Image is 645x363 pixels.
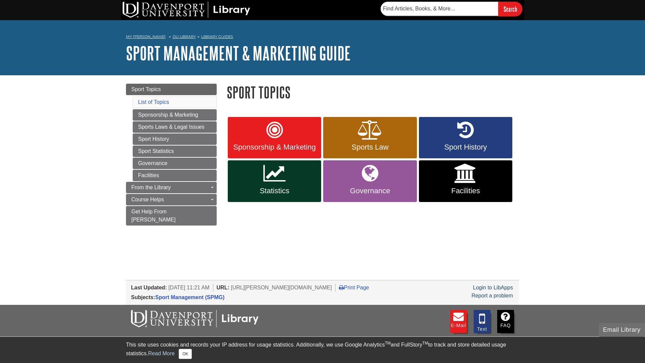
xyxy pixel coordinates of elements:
[385,341,390,346] sup: TM
[133,158,217,169] a: Governance
[339,285,369,290] a: Print Page
[131,197,164,202] span: Course Helps
[233,187,316,195] span: Statistics
[323,117,417,159] a: Sports Law
[131,294,155,300] span: Subjects:
[131,209,176,223] span: Get Help From [PERSON_NAME]
[419,117,512,159] a: Sport History
[233,143,316,152] span: Sponsorship & Marketing
[131,310,259,327] img: DU Libraries
[328,187,412,195] span: Governance
[473,285,513,290] a: Login to LibApps
[424,187,507,195] span: Facilities
[339,285,344,290] i: Print Page
[133,146,217,157] a: Sport Statistics
[599,323,645,337] button: Email Library
[133,133,217,145] a: Sport History
[201,34,233,39] a: Library Guides
[228,160,321,202] a: Statistics
[173,34,196,39] a: DU Library
[126,32,519,43] nav: breadcrumb
[228,117,321,159] a: Sponsorship & Marketing
[419,160,512,202] a: Facilities
[381,2,498,16] input: Find Articles, Books, & More...
[131,285,167,290] span: Last Updated:
[323,160,417,202] a: Governance
[138,99,169,105] a: List of Topics
[126,34,166,40] a: My [PERSON_NAME]
[131,185,171,190] span: From the Library
[126,206,217,226] a: Get Help From [PERSON_NAME]
[126,43,351,64] a: Sport Management & Marketing Guide
[126,84,217,95] a: Sport Topics
[424,143,507,152] span: Sport History
[131,86,161,92] span: Sport Topics
[422,341,428,346] sup: TM
[168,285,209,290] span: [DATE] 11:21 AM
[123,2,250,18] img: DU Library
[133,170,217,181] a: Facilities
[227,84,519,101] h1: Sport Topics
[148,351,175,356] a: Read More
[133,121,217,133] a: Sports Laws & Legal Issues
[450,310,467,333] a: E-mail
[497,310,514,333] a: FAQ
[217,285,229,290] span: URL:
[471,293,513,298] a: Report a problem
[328,143,412,152] span: Sports Law
[498,2,522,16] input: Search
[126,341,519,359] div: This site uses cookies and records your IP address for usage statistics. Additionally, we use Goo...
[126,194,217,205] a: Course Helps
[179,349,192,359] button: Close
[126,182,217,193] a: From the Library
[155,294,224,300] a: Sport Management (SPMG)
[133,109,217,121] a: Sponsorship & Marketing
[126,84,217,226] div: Guide Page Menu
[231,285,332,290] span: [URL][PERSON_NAME][DOMAIN_NAME]
[381,2,522,16] form: Searches DU Library's articles, books, and more
[474,310,490,333] a: Text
